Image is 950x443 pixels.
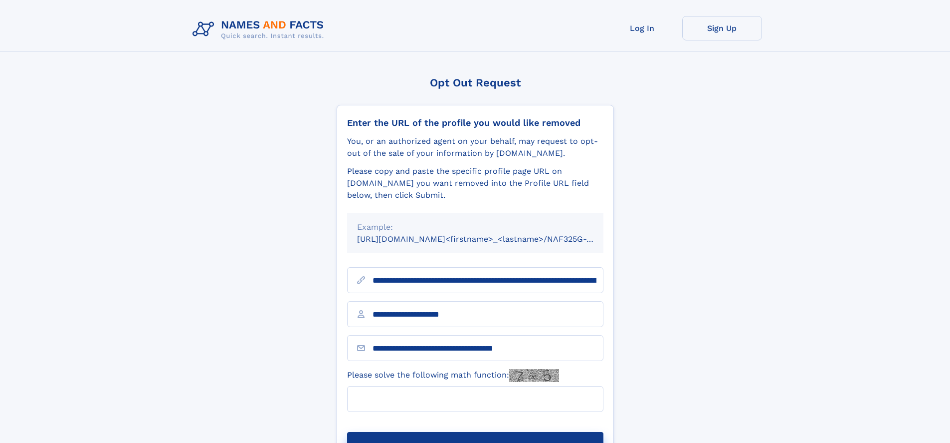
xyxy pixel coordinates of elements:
img: Logo Names and Facts [189,16,332,43]
div: Example: [357,221,593,233]
small: [URL][DOMAIN_NAME]<firstname>_<lastname>/NAF325G-xxxxxxxx [357,234,622,244]
div: Please copy and paste the specific profile page URL on [DOMAIN_NAME] you want removed into the Pr... [347,165,603,201]
div: You, or an authorized agent on your behalf, may request to opt-out of the sale of your informatio... [347,135,603,159]
label: Please solve the following math function: [347,369,559,382]
div: Opt Out Request [337,76,614,89]
a: Sign Up [682,16,762,40]
a: Log In [602,16,682,40]
div: Enter the URL of the profile you would like removed [347,117,603,128]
